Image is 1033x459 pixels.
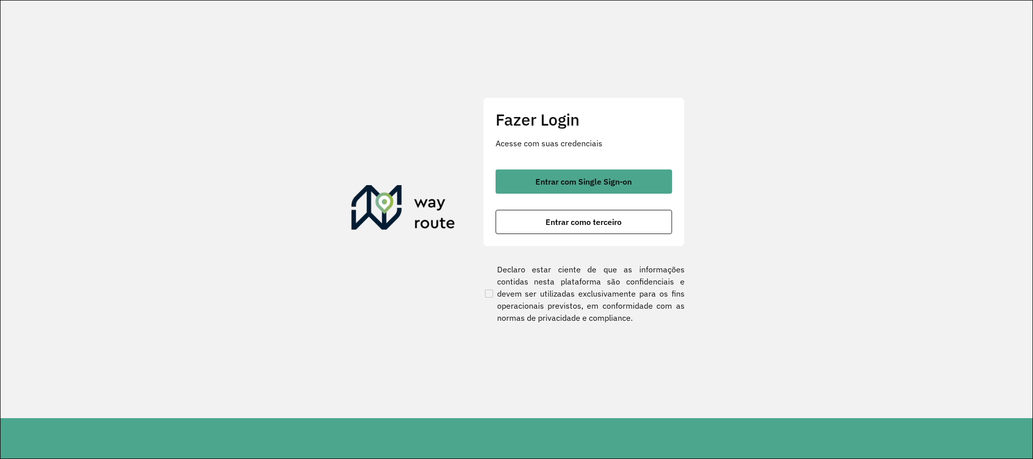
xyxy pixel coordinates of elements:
span: Entrar como terceiro [545,218,622,226]
button: button [496,169,672,194]
p: Acesse com suas credenciais [496,137,672,149]
img: Roteirizador AmbevTech [351,185,455,234]
button: button [496,210,672,234]
h2: Fazer Login [496,110,672,129]
span: Entrar com Single Sign-on [535,178,632,186]
label: Declaro estar ciente de que as informações contidas nesta plataforma são confidenciais e devem se... [483,263,685,324]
